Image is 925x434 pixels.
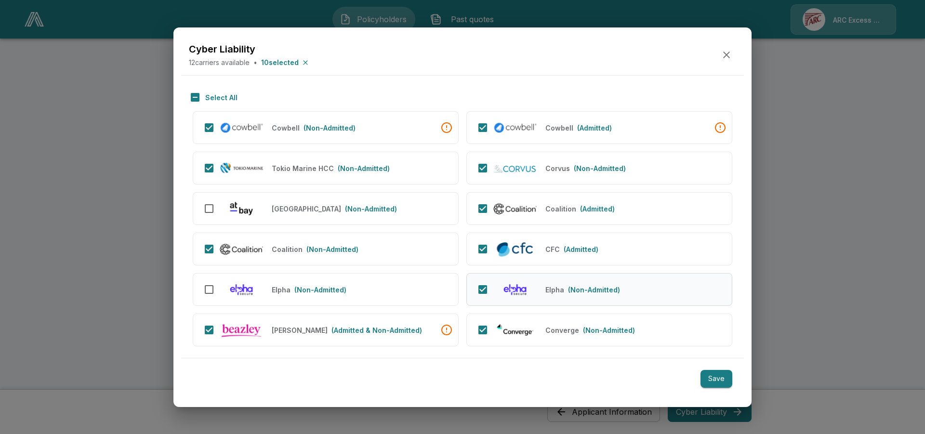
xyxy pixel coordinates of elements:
div: • Policyholder is not currently enabled to quote. Quote will be queued for submission and this pr... [441,324,452,336]
p: 12 carriers available [189,57,250,67]
p: Cowbell (Non-Admitted) [272,123,300,133]
img: Corvus [493,163,538,173]
img: Coalition [493,201,538,216]
button: Save [700,370,732,388]
p: (Non-Admitted) [574,163,626,173]
img: Cowbell [219,120,264,135]
p: (Non-Admitted) [345,204,397,214]
p: (Non-Admitted) [583,325,635,335]
p: CFC (Admitted) [545,244,560,254]
p: • [253,57,257,67]
div: • Awaiting Cowbell Account Status. [441,122,452,133]
p: (Admitted) [564,244,598,254]
p: (Non-Admitted) [304,123,356,133]
p: (Admitted & Non-Admitted) [331,325,422,335]
p: Coalition (Non-Admitted) [272,244,303,254]
img: Elpha [493,282,538,298]
p: Select All [205,92,238,103]
p: 10 selected [261,57,299,67]
p: Elpha (Non-Admitted) [545,285,564,295]
p: (Non-Admitted) [306,244,358,254]
p: (Admitted) [580,204,615,214]
p: Corvus (Non-Admitted) [545,163,570,173]
p: Coalition (Admitted) [545,204,576,214]
p: Cowbell (Admitted) [545,123,573,133]
p: (Non-Admitted) [294,285,346,295]
img: Converge [493,322,538,338]
p: Converge (Non-Admitted) [545,325,579,335]
p: (Admitted) [577,123,612,133]
img: Coalition [219,242,264,257]
p: Elpha (Non-Admitted) [272,285,291,295]
img: Cowbell [493,120,538,135]
div: • Awaiting Cowbell Account Status. [714,122,726,133]
img: Beazley [219,322,264,339]
img: Elpha [219,282,264,298]
p: Tokio Marine HCC (Non-Admitted) [272,163,334,173]
h5: Cyber Liability [189,42,310,55]
p: At-Bay (Non-Admitted) [272,204,341,214]
p: (Non-Admitted) [568,285,620,295]
img: At-Bay [219,201,264,217]
p: Beazley (Admitted & Non-Admitted) [272,325,328,335]
img: Tokio Marine HCC [219,162,264,174]
img: CFC [493,240,538,258]
p: (Non-Admitted) [338,163,390,173]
